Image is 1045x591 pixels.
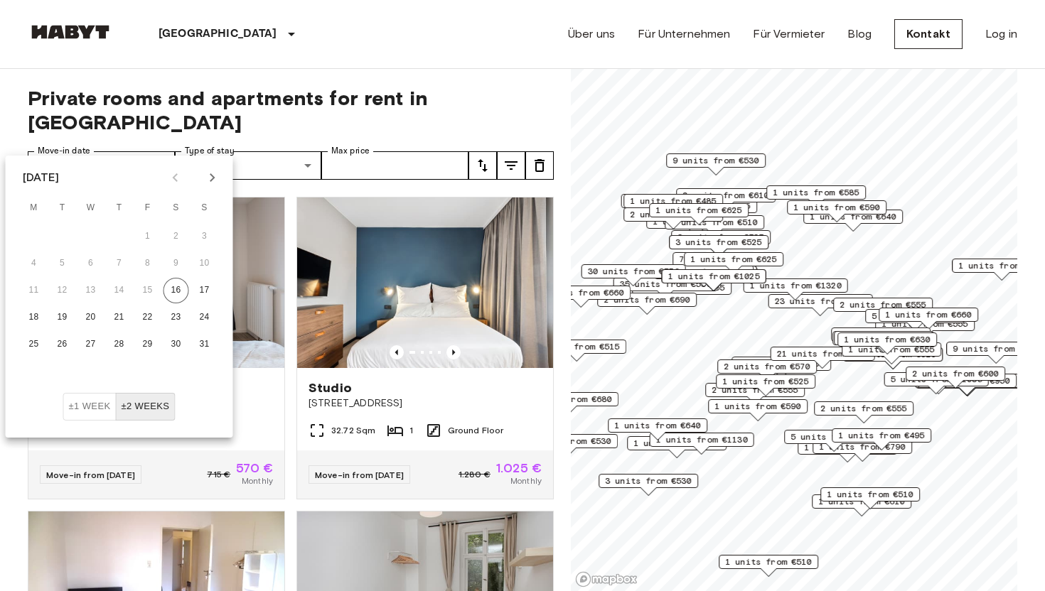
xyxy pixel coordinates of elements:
div: Map marker [768,294,873,316]
div: Map marker [787,200,886,222]
div: Map marker [684,252,783,274]
span: 1 units from €590 [793,201,880,214]
span: 1 units from €510 [725,555,812,568]
div: Map marker [833,298,933,320]
span: 2 units from €555 [712,384,798,396]
div: Map marker [906,367,1005,389]
div: Map marker [716,374,815,396]
button: 17 [192,278,218,303]
span: 1 units from €585 [773,186,859,199]
div: Map marker [650,433,754,455]
div: Map marker [879,308,978,330]
span: Sunday [192,194,218,222]
div: Map marker [832,428,931,450]
span: 30 units from €570 [588,265,680,278]
span: 5 units from €1085 [891,373,982,386]
button: 22 [135,305,161,330]
button: 24 [192,305,218,330]
div: Map marker [884,372,989,394]
div: Map marker [608,418,707,440]
span: 1 [409,424,413,437]
button: 26 [50,332,75,357]
button: Previous image [390,345,404,359]
span: 2 units from €570 [724,360,810,373]
span: 5 units from €660 [872,310,958,322]
div: Map marker [865,309,965,331]
a: Blog [847,26,872,43]
img: Habyt [28,25,113,39]
div: Map marker [837,332,937,354]
div: Map marker [717,359,817,381]
span: 1 units from €680 [525,393,612,406]
button: 31 [192,332,218,357]
span: 1 units from €590 [714,400,801,413]
span: Saturday [164,194,189,222]
div: Map marker [621,194,726,216]
div: Map marker [708,399,808,421]
span: 1 units from €525 [722,375,809,388]
div: Map marker [627,436,727,458]
span: 1 units from €660 [885,308,972,321]
span: 23 units from €530 [775,295,867,308]
button: 28 [107,332,132,357]
span: 1 units from €660 [537,286,624,299]
div: Map marker [834,331,933,353]
button: tune [525,151,554,180]
button: 19 [50,305,75,330]
span: 2 units from €555 [820,402,907,415]
span: Monday [21,194,47,222]
a: Mapbox logo [575,571,638,587]
span: Monthly [510,475,542,487]
span: Wednesday [78,194,104,222]
button: 29 [135,332,161,357]
label: Type of stay [185,145,235,157]
div: Map marker [831,327,931,349]
span: 6 units from €950 [923,374,1010,387]
span: 1 units from €645 [837,328,924,341]
button: tune [497,151,525,180]
a: Über uns [568,26,615,43]
div: [DATE] [23,169,60,186]
span: 2 units from €510 [671,216,758,229]
a: Für Unternehmen [638,26,730,43]
label: Move-in date [38,145,90,157]
div: Map marker [812,494,911,516]
button: 30 [164,332,189,357]
span: 1 units from €980 [958,259,1045,272]
span: 1 units from €610 [818,495,905,508]
span: 1.280 € [459,468,491,481]
button: 18 [21,305,47,330]
div: Map marker [623,194,723,216]
span: 32.72 Sqm [331,424,375,437]
span: 1 units from €510 [827,488,913,501]
label: Max price [331,145,370,157]
span: 1 units from €640 [810,210,896,223]
div: Map marker [705,383,805,405]
a: Für Vermieter [753,26,825,43]
span: 2 units from €610 [682,189,769,202]
span: Private rooms and apartments for rent in [GEOGRAPHIC_DATA] [28,86,554,134]
span: 1 units from €1025 [668,270,760,283]
button: 16 [164,278,189,303]
div: Map marker [766,185,866,207]
p: [GEOGRAPHIC_DATA] [159,26,277,43]
span: Studio [309,379,352,396]
span: 1.025 € [496,462,542,475]
span: [STREET_ADDRESS] [309,396,542,411]
span: 1 units from €495 [838,429,925,442]
a: Log in [985,26,1017,43]
div: Map marker [731,357,831,379]
div: Map marker [666,153,766,175]
button: ±1 week [63,393,117,421]
div: Map marker [582,264,686,286]
span: 4 units from €605 [738,357,825,370]
div: Map marker [814,401,913,423]
div: Map marker [784,430,884,452]
button: Next month [200,166,225,190]
span: 9 units from €570 [953,342,1039,355]
span: 1 units from €625 [690,253,777,266]
span: 715 € [207,468,230,481]
div: Map marker [669,235,768,257]
span: 3 units from €530 [605,475,692,487]
div: Map marker [649,203,749,225]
